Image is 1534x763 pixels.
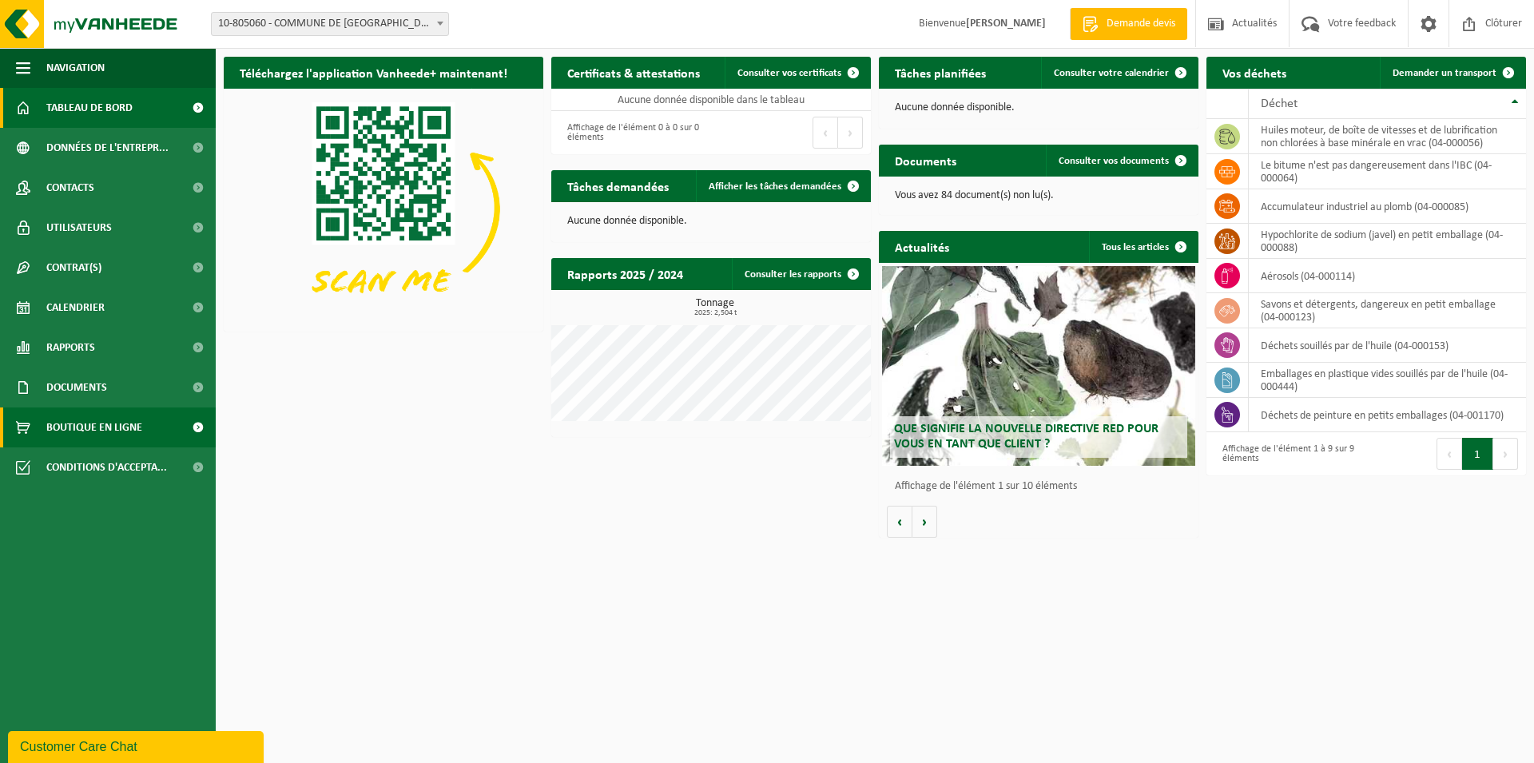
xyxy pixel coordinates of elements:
[551,57,716,88] h2: Certificats & attestations
[46,128,169,168] span: Données de l'entrepr...
[709,181,841,192] span: Afficher les tâches demandées
[1046,145,1197,177] a: Consulter vos documents
[559,298,871,317] h3: Tonnage
[895,481,1190,492] p: Affichage de l'élément 1 sur 10 éléments
[567,216,855,227] p: Aucune donnée disponible.
[46,48,105,88] span: Navigation
[551,89,871,111] td: Aucune donnée disponible dans le tableau
[46,288,105,328] span: Calendrier
[46,88,133,128] span: Tableau de bord
[1059,156,1169,166] span: Consulter vos documents
[46,368,107,407] span: Documents
[882,266,1195,466] a: Que signifie la nouvelle directive RED pour vous en tant que client ?
[212,13,448,35] span: 10-805060 - COMMUNE DE FLOREFFE - FRANIÈRE
[1206,57,1302,88] h2: Vos déchets
[559,309,871,317] span: 2025: 2,504 t
[912,506,937,538] button: Volgende
[1380,57,1524,89] a: Demander un transport
[46,407,142,447] span: Boutique en ligne
[1249,154,1526,189] td: Le bitume n'est pas dangereusement dans l'IBC (04-000064)
[1493,438,1518,470] button: Next
[725,57,869,89] a: Consulter vos certificats
[1249,259,1526,293] td: aérosols (04-000114)
[732,258,869,290] a: Consulter les rapports
[224,89,543,328] img: Download de VHEPlus App
[46,328,95,368] span: Rapports
[1041,57,1197,89] a: Consulter votre calendrier
[1249,328,1526,363] td: déchets souillés par de l'huile (04-000153)
[1393,68,1496,78] span: Demander un transport
[8,728,267,763] iframe: chat widget
[1437,438,1462,470] button: Previous
[894,423,1158,451] span: Que signifie la nouvelle directive RED pour vous en tant que client ?
[879,57,1002,88] h2: Tâches planifiées
[696,170,869,202] a: Afficher les tâches demandées
[1462,438,1493,470] button: 1
[1214,436,1358,471] div: Affichage de l'élément 1 à 9 sur 9 éléments
[1249,293,1526,328] td: savons et détergents, dangereux en petit emballage (04-000123)
[46,447,167,487] span: Conditions d'accepta...
[879,145,972,176] h2: Documents
[1089,231,1197,263] a: Tous les articles
[46,168,94,208] span: Contacts
[1249,363,1526,398] td: emballages en plastique vides souillés par de l'huile (04-000444)
[1249,224,1526,259] td: hypochlorite de sodium (javel) en petit emballage (04-000088)
[211,12,449,36] span: 10-805060 - COMMUNE DE FLOREFFE - FRANIÈRE
[559,115,703,150] div: Affichage de l'élément 0 à 0 sur 0 éléments
[1249,189,1526,224] td: accumulateur industriel au plomb (04-000085)
[1054,68,1169,78] span: Consulter votre calendrier
[895,190,1182,201] p: Vous avez 84 document(s) non lu(s).
[551,170,685,201] h2: Tâches demandées
[966,18,1046,30] strong: [PERSON_NAME]
[1103,16,1179,32] span: Demande devis
[1070,8,1187,40] a: Demande devis
[46,208,112,248] span: Utilisateurs
[879,231,965,262] h2: Actualités
[838,117,863,149] button: Next
[551,258,699,289] h2: Rapports 2025 / 2024
[1249,119,1526,154] td: huiles moteur, de boîte de vitesses et de lubrification non chlorées à base minérale en vrac (04-...
[813,117,838,149] button: Previous
[737,68,841,78] span: Consulter vos certificats
[887,506,912,538] button: Vorige
[895,102,1182,113] p: Aucune donnée disponible.
[224,57,523,88] h2: Téléchargez l'application Vanheede+ maintenant!
[46,248,101,288] span: Contrat(s)
[1261,97,1298,110] span: Déchet
[1249,398,1526,432] td: déchets de peinture en petits emballages (04-001170)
